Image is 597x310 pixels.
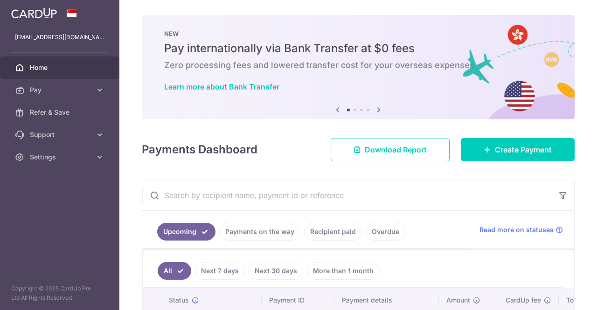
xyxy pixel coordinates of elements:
a: More than 1 month [307,262,380,280]
span: Status [169,296,189,305]
input: Search by recipient name, payment id or reference [142,180,552,210]
a: Recipient paid [304,223,362,241]
span: Refer & Save [30,108,91,117]
p: [EMAIL_ADDRESS][DOMAIN_NAME] [15,33,104,42]
p: NEW [164,30,552,37]
span: Create Payment [495,144,552,155]
a: Download Report [331,138,450,161]
span: Read more on statuses [479,225,554,234]
h6: Zero processing fees and lowered transfer cost for your overseas expenses [164,60,552,71]
span: Total amt. [566,296,597,305]
a: Read more on statuses [479,225,563,234]
span: Home [30,63,91,72]
h5: Pay internationally via Bank Transfer at $0 fees [164,41,552,56]
h4: Payments Dashboard [142,141,257,158]
a: Learn more about Bank Transfer [164,82,279,91]
a: Next 30 days [249,262,303,280]
span: Amount [446,296,470,305]
img: Bank transfer banner [142,15,575,119]
a: Create Payment [461,138,575,161]
span: Download Report [365,144,427,155]
a: Payments on the way [219,223,300,241]
span: CardUp fee [506,296,541,305]
a: Next 7 days [195,262,245,280]
span: Pay [30,85,91,95]
span: Support [30,130,91,139]
a: Upcoming [157,223,215,241]
span: Settings [30,152,91,162]
img: CardUp [11,7,57,19]
a: Overdue [366,223,405,241]
a: All [158,262,191,280]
